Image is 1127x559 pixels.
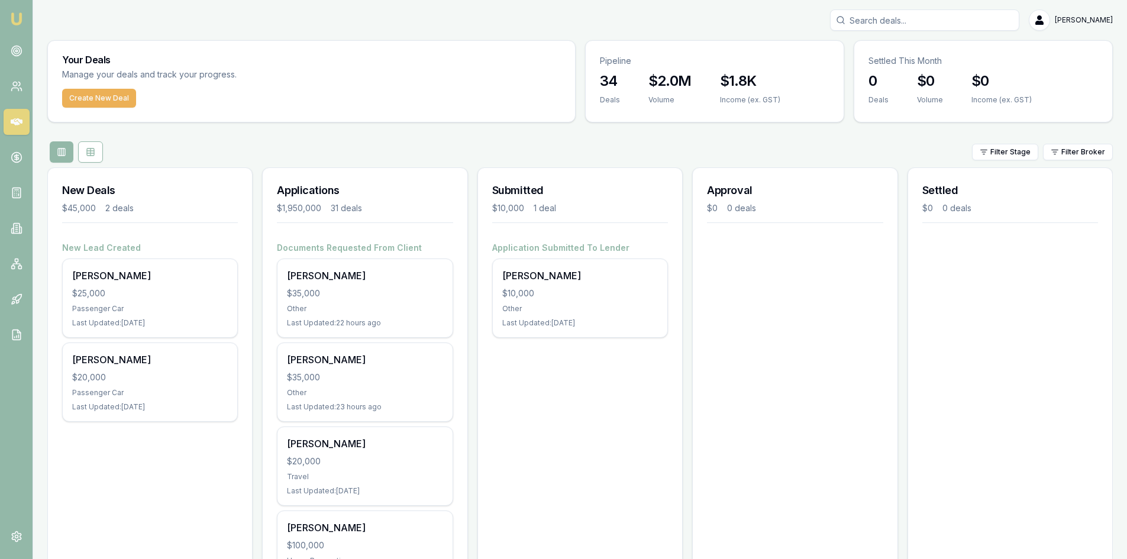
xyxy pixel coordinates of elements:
[972,144,1038,160] button: Filter Stage
[492,182,668,199] h3: Submitted
[868,55,1098,67] p: Settled This Month
[287,304,443,314] div: Other
[868,95,889,105] div: Deals
[727,202,756,214] div: 0 deals
[277,182,453,199] h3: Applications
[72,388,228,398] div: Passenger Car
[62,242,238,254] h4: New Lead Created
[62,68,365,82] p: Manage your deals and track your progress.
[600,72,620,91] h3: 34
[72,353,228,367] div: [PERSON_NAME]
[990,147,1031,157] span: Filter Stage
[72,371,228,383] div: $20,000
[62,182,238,199] h3: New Deals
[1055,15,1113,25] span: [PERSON_NAME]
[287,353,443,367] div: [PERSON_NAME]
[277,202,321,214] div: $1,950,000
[277,242,453,254] h4: Documents Requested From Client
[868,72,889,91] h3: 0
[72,304,228,314] div: Passenger Car
[287,402,443,412] div: Last Updated: 23 hours ago
[600,55,829,67] p: Pipeline
[105,202,134,214] div: 2 deals
[287,486,443,496] div: Last Updated: [DATE]
[62,55,561,64] h3: Your Deals
[287,521,443,535] div: [PERSON_NAME]
[287,539,443,551] div: $100,000
[922,182,1098,199] h3: Settled
[502,269,658,283] div: [PERSON_NAME]
[502,287,658,299] div: $10,000
[287,371,443,383] div: $35,000
[72,318,228,328] div: Last Updated: [DATE]
[287,269,443,283] div: [PERSON_NAME]
[287,437,443,451] div: [PERSON_NAME]
[287,287,443,299] div: $35,000
[9,12,24,26] img: emu-icon-u.png
[1061,147,1105,157] span: Filter Broker
[62,89,136,108] button: Create New Deal
[72,269,228,283] div: [PERSON_NAME]
[287,455,443,467] div: $20,000
[62,202,96,214] div: $45,000
[1043,144,1113,160] button: Filter Broker
[720,95,780,105] div: Income (ex. GST)
[72,402,228,412] div: Last Updated: [DATE]
[492,242,668,254] h4: Application Submitted To Lender
[917,95,943,105] div: Volume
[648,72,692,91] h3: $2.0M
[830,9,1019,31] input: Search deals
[287,472,443,482] div: Travel
[720,72,780,91] h3: $1.8K
[600,95,620,105] div: Deals
[971,72,1032,91] h3: $0
[287,318,443,328] div: Last Updated: 22 hours ago
[942,202,971,214] div: 0 deals
[707,182,883,199] h3: Approval
[331,202,362,214] div: 31 deals
[971,95,1032,105] div: Income (ex. GST)
[534,202,556,214] div: 1 deal
[648,95,692,105] div: Volume
[72,287,228,299] div: $25,000
[502,304,658,314] div: Other
[287,388,443,398] div: Other
[502,318,658,328] div: Last Updated: [DATE]
[922,202,933,214] div: $0
[492,202,524,214] div: $10,000
[917,72,943,91] h3: $0
[707,202,718,214] div: $0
